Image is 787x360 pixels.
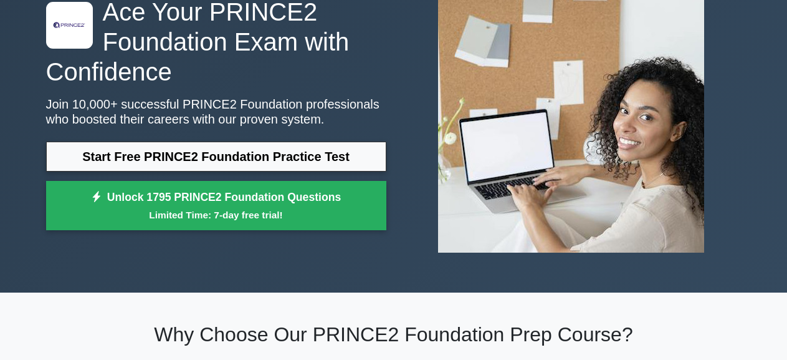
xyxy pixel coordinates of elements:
small: Limited Time: 7-day free trial! [62,208,371,222]
a: Unlock 1795 PRINCE2 Foundation QuestionsLimited Time: 7-day free trial! [46,181,386,231]
a: Start Free PRINCE2 Foundation Practice Test [46,142,386,172]
h2: Why Choose Our PRINCE2 Foundation Prep Course? [46,323,742,346]
p: Join 10,000+ successful PRINCE2 Foundation professionals who boosted their careers with our prove... [46,97,386,127]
